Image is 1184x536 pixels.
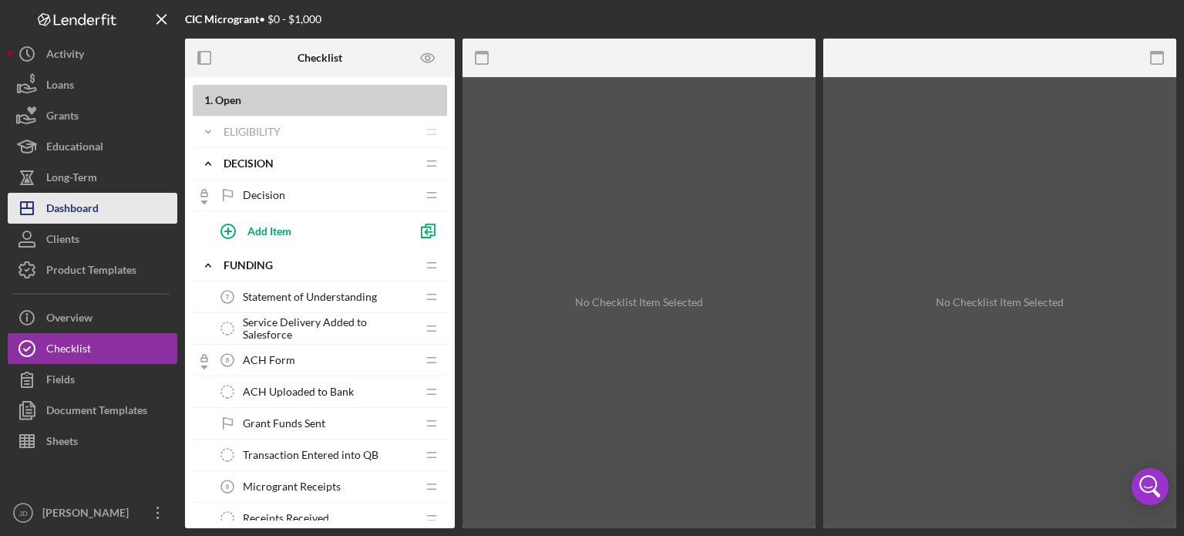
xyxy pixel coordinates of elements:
[46,395,147,430] div: Document Templates
[575,296,703,308] div: No Checklist Item Selected
[185,12,259,25] b: CIC Microgrant
[243,512,329,524] span: Receipts Received
[8,255,177,285] button: Product Templates
[226,356,230,364] tspan: 8
[243,386,354,398] span: ACH Uploaded to Bank
[46,69,74,104] div: Loans
[8,426,177,457] button: Sheets
[46,333,91,368] div: Checklist
[8,395,177,426] button: Document Templates
[411,41,446,76] button: Preview as
[226,483,230,490] tspan: 9
[8,224,177,255] button: Clients
[1132,468,1169,505] div: Open Intercom Messenger
[8,497,177,528] button: JD[PERSON_NAME]
[243,354,295,366] span: ACH Form
[8,39,177,69] button: Activity
[8,364,177,395] button: Fields
[18,509,28,517] text: JD
[46,426,78,460] div: Sheets
[46,302,92,337] div: Overview
[208,215,409,246] button: Add Item
[243,480,341,493] span: Microgrant Receipts
[46,100,79,135] div: Grants
[243,291,377,303] span: Statement of Understanding
[204,93,213,106] span: 1 .
[298,52,342,64] b: Checklist
[46,193,99,228] div: Dashboard
[224,157,416,170] div: Decision
[8,131,177,162] button: Educational
[185,13,321,25] div: • $0 - $1,000
[243,189,285,201] span: Decision
[243,316,416,341] span: Service Delivery Added to Salesforce
[46,131,103,166] div: Educational
[224,259,416,271] div: FUNDING
[8,162,177,193] button: Long-Term
[243,417,325,430] span: Grant Funds Sent
[8,193,177,224] button: Dashboard
[46,39,84,73] div: Activity
[224,126,416,138] div: ELIGIBILITY
[936,296,1064,308] div: No Checklist Item Selected
[8,69,177,100] button: Loans
[243,449,378,461] span: Transaction Entered into QB
[46,255,136,289] div: Product Templates
[215,93,241,106] span: Open
[46,364,75,399] div: Fields
[8,333,177,364] button: Checklist
[8,302,177,333] button: Overview
[39,497,139,532] div: [PERSON_NAME]
[46,162,97,197] div: Long-Term
[46,224,79,258] div: Clients
[226,293,230,301] tspan: 7
[8,100,177,131] button: Grants
[247,216,291,245] div: Add Item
